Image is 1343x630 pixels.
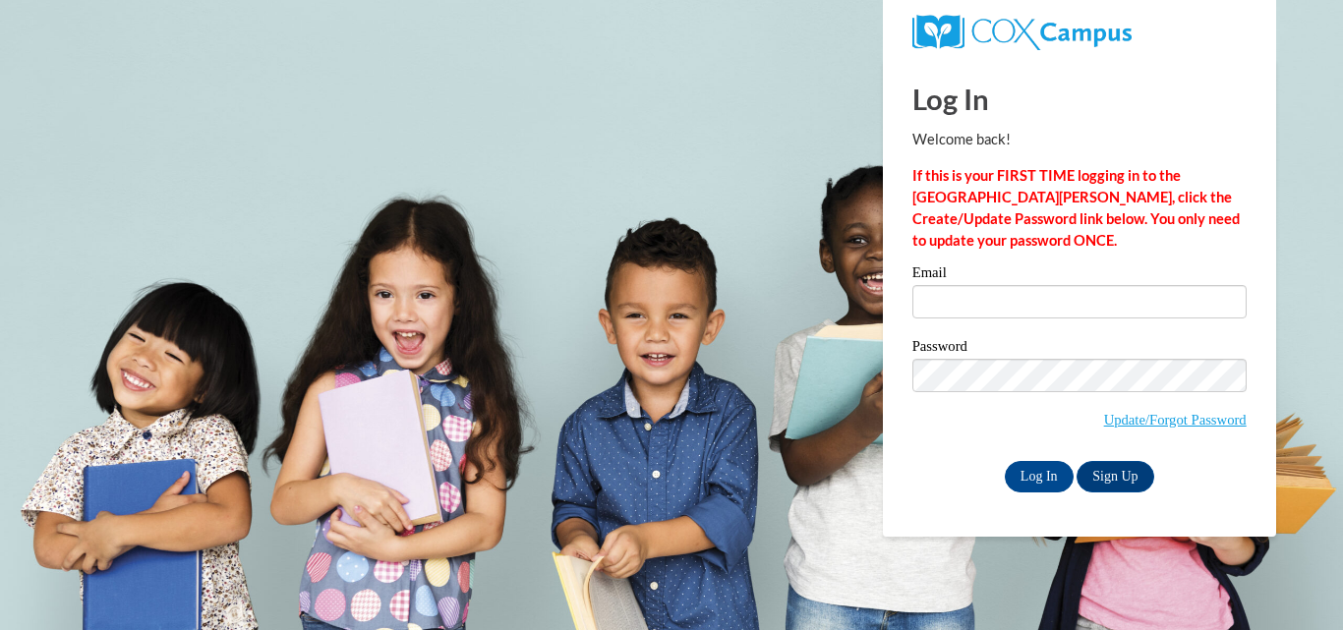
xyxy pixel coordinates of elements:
[912,167,1240,249] strong: If this is your FIRST TIME logging in to the [GEOGRAPHIC_DATA][PERSON_NAME], click the Create/Upd...
[912,129,1247,150] p: Welcome back!
[912,265,1247,285] label: Email
[912,23,1132,39] a: COX Campus
[1104,412,1247,428] a: Update/Forgot Password
[912,339,1247,359] label: Password
[912,79,1247,119] h1: Log In
[912,15,1132,50] img: COX Campus
[1005,461,1074,492] input: Log In
[1077,461,1153,492] a: Sign Up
